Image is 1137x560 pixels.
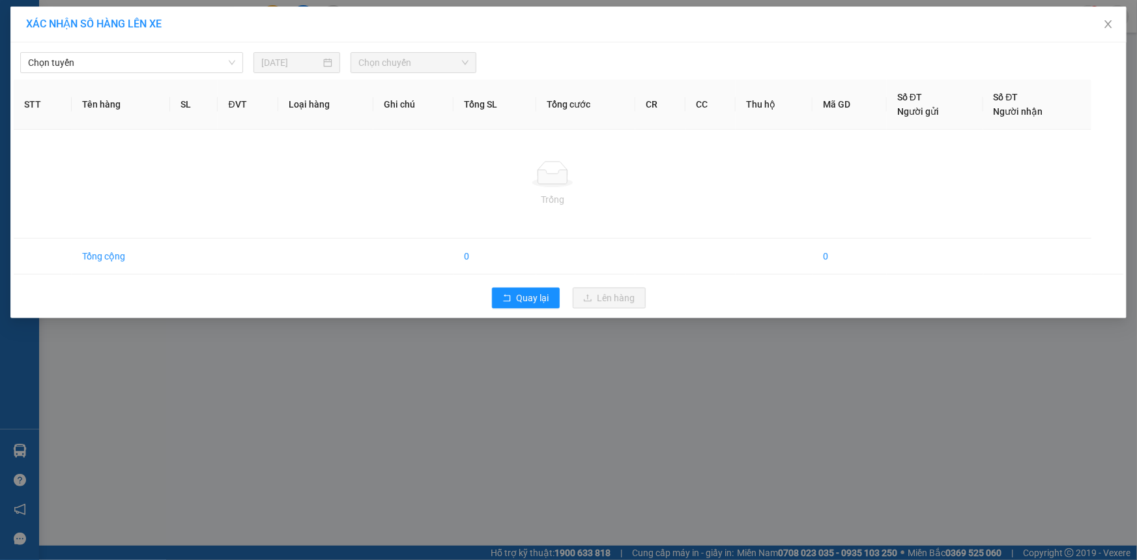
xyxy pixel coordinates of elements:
span: Người nhận [994,106,1043,117]
div: Trống [24,192,1081,207]
span: Quay lại [517,291,549,305]
span: Chọn chuyến [358,53,468,72]
span: Số ĐT [994,92,1018,102]
td: 0 [813,239,887,274]
button: rollbackQuay lại [492,287,560,308]
th: CR [635,80,685,130]
span: XÁC NHẬN SỐ HÀNG LÊN XE [26,18,162,30]
button: uploadLên hàng [573,287,646,308]
span: rollback [502,293,511,304]
th: Loại hàng [278,80,373,130]
th: Tổng SL [453,80,537,130]
th: STT [14,80,72,130]
span: Số ĐT [897,92,922,102]
th: SL [170,80,218,130]
th: ĐVT [218,80,278,130]
span: close [1103,19,1114,29]
th: Mã GD [813,80,887,130]
th: Tổng cước [536,80,635,130]
th: Thu hộ [736,80,813,130]
th: CC [685,80,736,130]
th: Tên hàng [72,80,170,130]
span: Người gửi [897,106,939,117]
input: 14/08/2025 [261,55,321,70]
button: Close [1090,7,1127,43]
td: 0 [453,239,537,274]
th: Ghi chú [373,80,453,130]
span: Chọn tuyến [28,53,235,72]
td: Tổng cộng [72,239,170,274]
